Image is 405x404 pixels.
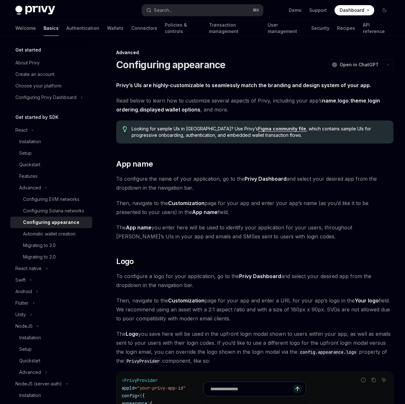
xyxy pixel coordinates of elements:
button: Toggle React native section [10,263,92,274]
div: Quickstart [19,357,40,365]
button: Copy the contents from the code block [369,376,378,384]
button: Toggle React section [10,124,92,136]
button: Toggle Swift section [10,274,92,286]
a: displayed wallet options [140,106,200,113]
span: < [122,377,124,383]
a: API reference [363,21,390,36]
a: Migrating to 3.0 [10,240,92,251]
a: Connectors [131,21,157,36]
a: Quickstart [10,159,92,170]
button: Send message [293,384,302,393]
div: Create an account [15,70,54,78]
button: Toggle NodeJS (server-auth) section [10,378,92,390]
div: Installation [19,334,41,342]
button: Toggle Configuring Privy Dashboard section [10,92,92,103]
button: Toggle Flutter section [10,297,92,309]
a: Quickstart [10,355,92,367]
a: Policies & controls [165,21,201,36]
button: Ask AI [380,376,388,384]
div: Advanced [116,49,393,56]
svg: Tip [123,126,127,132]
a: Installation [10,136,92,147]
span: Read below to learn how to customize several aspects of Privy, including your app’s , , , , , and... [116,96,393,114]
div: Configuring appearance [23,218,79,226]
div: Configuring EVM networks [23,195,79,203]
div: Quickstart [19,161,40,169]
a: logo [338,97,349,104]
button: Toggle Unity section [10,309,92,320]
strong: Customization [168,200,205,206]
span: Then, navigate to the page for your app and enter a URL for your app’s logo in the field. We reco... [116,296,393,323]
a: Figma community file [258,126,306,132]
div: Advanced [19,184,41,192]
strong: App name [192,209,218,215]
span: Then, navigate to the page for your app and enter your app’s name (as you’d like it to be present... [116,199,393,217]
a: Choose your platform [10,80,92,92]
a: Configuring EVM networks [10,194,92,205]
div: Automatic wallet creation [23,230,76,238]
button: Open in ChatGPT [328,59,383,70]
div: Setup [19,149,32,157]
span: The you save here will be used in the upfront login modal shown to users within your app, as well... [116,329,393,365]
strong: App name [126,224,151,231]
div: Migrating to 3.0 [23,242,56,249]
a: Demo [289,7,302,13]
a: User management [268,21,304,36]
span: Logo [116,256,134,267]
div: Setup [19,345,32,353]
a: Welcome [15,21,36,36]
a: Support [309,7,327,13]
a: Setup [10,343,92,355]
div: Installation [19,392,41,399]
strong: Customization [168,297,205,304]
span: ⌘ K [253,8,259,13]
button: Toggle Advanced section [10,367,92,378]
div: React [15,126,28,134]
button: Toggle dark mode [379,5,390,15]
h5: Get started [15,46,41,54]
span: Looking for sample UIs in [GEOGRAPHIC_DATA]? Use Privy’s , which contains sample UIs for progress... [132,126,387,138]
strong: Logo [126,331,138,337]
span: App name [116,159,153,169]
a: Basics [44,21,59,36]
a: Create an account [10,69,92,80]
a: Installation [10,390,92,401]
a: Dashboard [335,5,374,15]
a: Authentication [66,21,99,36]
code: PrivyProvider [124,358,162,365]
div: Configuring Privy Dashboard [15,94,77,101]
div: Unity [15,311,26,318]
div: Choose your platform [15,82,61,90]
a: Installation [10,332,92,343]
a: Features [10,170,92,182]
a: Migrating to 2.0 [10,251,92,263]
a: theme [350,97,366,104]
a: Configuring Solana networks [10,205,92,217]
a: Automatic wallet creation [10,228,92,240]
a: Security [311,21,329,36]
a: Configuring appearance [10,217,92,228]
strong: Your logo [355,297,379,304]
a: name [322,97,336,104]
div: Swift [15,276,26,284]
span: To configure the name of your application, go to the and select your desired app from the dropdow... [116,174,393,192]
span: Dashboard [340,7,364,13]
div: About Privy [15,59,40,67]
button: Toggle Advanced section [10,182,92,194]
input: Ask a question... [210,382,293,396]
span: To configure a logo for your application, go to the and select your desired app from the dropdown... [116,272,393,290]
h1: Configuring appearance [116,59,226,70]
span: Open in ChatGPT [340,62,379,68]
a: Wallets [107,21,124,36]
code: config.appearance.logo [297,349,359,356]
span: The you enter here will be used to identify your application for your users, throughout [PERSON_N... [116,223,393,241]
a: Setup [10,147,92,159]
div: Installation [19,138,41,145]
div: Configuring Solana networks [23,207,84,215]
div: Flutter [15,299,28,307]
span: PrivyProvider [124,377,158,383]
button: Toggle Android section [10,286,92,297]
strong: Privy Dashboard [245,176,287,182]
strong: Privy’s UIs are highly-customizable to seamlessly match the branding and design system of your app. [116,82,371,88]
button: Toggle NodeJS section [10,320,92,332]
